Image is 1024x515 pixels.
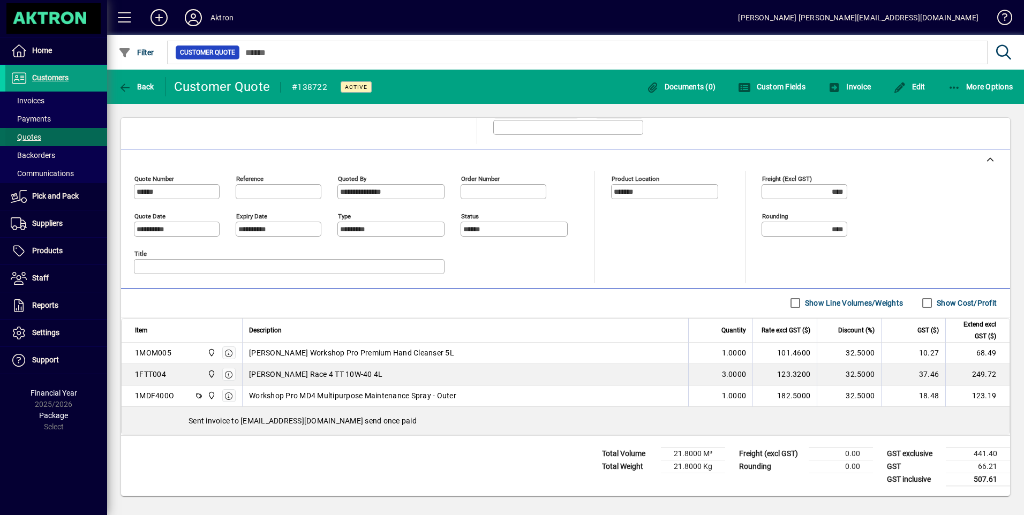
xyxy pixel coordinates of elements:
div: 1MDF400O [135,390,174,401]
span: Quotes [11,133,41,141]
td: 123.19 [945,385,1010,407]
button: Documents (0) [643,77,718,96]
td: 32.5000 [817,343,881,364]
span: Back [118,82,154,91]
span: Central [205,368,217,380]
button: Back [116,77,157,96]
span: Suppliers [32,219,63,228]
div: Aktron [210,9,234,26]
td: 37.46 [881,364,945,385]
td: 249.72 [945,364,1010,385]
a: Invoices [5,92,107,110]
div: [PERSON_NAME] [PERSON_NAME][EMAIL_ADDRESS][DOMAIN_NAME] [738,9,978,26]
span: Active [345,84,367,90]
span: Quantity [721,324,746,336]
span: Workshop Pro MD4 Multipurpose Maintenance Spray - Outer [249,390,456,401]
span: Settings [32,328,59,337]
a: Support [5,347,107,374]
a: Suppliers [5,210,107,237]
td: 10.27 [881,343,945,364]
div: 1MOM005 [135,347,171,358]
td: 66.21 [946,460,1010,473]
td: 441.40 [946,447,1010,460]
a: Backorders [5,146,107,164]
span: Custom Fields [738,82,805,91]
div: Customer Quote [174,78,270,95]
td: Rounding [734,460,809,473]
span: Package [39,411,68,420]
button: Profile [176,8,210,27]
span: Staff [32,274,49,282]
a: Settings [5,320,107,346]
span: GST ($) [917,324,939,336]
span: Extend excl GST ($) [952,319,996,342]
mat-label: Freight (excl GST) [762,175,812,182]
span: [PERSON_NAME] Race 4 TT 10W-40 4L [249,369,382,380]
td: Freight (excl GST) [734,447,809,460]
span: Rate excl GST ($) [762,324,810,336]
span: 1.0000 [722,390,747,401]
a: Products [5,238,107,264]
mat-label: Status [461,212,479,219]
span: Reports [32,301,58,309]
mat-label: Rounding [762,212,788,219]
div: 123.3200 [759,369,810,380]
span: Customer Quote [180,47,235,58]
span: Financial Year [31,389,77,397]
span: Backorders [11,151,55,160]
app-page-header-button: Back [107,77,166,96]
a: Pick and Pack [5,183,107,210]
label: Show Cost/Profit [935,298,997,308]
div: 1FTT004 [135,369,166,380]
td: 21.8000 Kg [661,460,725,473]
a: Reports [5,292,107,319]
mat-label: Product location [612,175,659,182]
mat-label: Quote number [134,175,174,182]
mat-label: Order number [461,175,500,182]
span: Central [205,390,217,402]
td: 21.8000 M³ [661,447,725,460]
a: Payments [5,110,107,128]
span: Filter [118,48,154,57]
td: 507.61 [946,473,1010,486]
td: 68.49 [945,343,1010,364]
div: #138722 [292,79,327,96]
mat-label: Expiry date [236,212,267,219]
span: Edit [893,82,925,91]
button: Invoice [825,77,874,96]
button: Custom Fields [735,77,808,96]
button: More Options [945,77,1016,96]
td: GST exclusive [882,447,946,460]
td: GST [882,460,946,473]
span: Description [249,324,282,336]
span: Invoice [828,82,871,91]
span: Invoices [11,96,44,105]
mat-label: Type [338,212,351,219]
button: Filter [116,43,157,62]
span: Home [32,46,52,55]
span: [PERSON_NAME] Workshop Pro Premium Hand Cleanser 5L [249,347,454,358]
label: Show Line Volumes/Weights [803,298,903,308]
div: 182.5000 [759,390,810,401]
div: Sent invoice to [EMAIL_ADDRESS][DOMAIN_NAME] send once paid [122,407,1010,435]
span: Customers [32,73,69,82]
button: Edit [891,77,928,96]
a: Staff [5,265,107,292]
span: Products [32,246,63,255]
span: Payments [11,115,51,123]
mat-label: Quoted by [338,175,366,182]
td: 32.5000 [817,364,881,385]
span: Support [32,355,59,364]
td: 32.5000 [817,385,881,407]
span: Pick and Pack [32,192,79,200]
a: Home [5,37,107,64]
mat-label: Quote date [134,212,165,219]
span: Communications [11,169,74,178]
a: Quotes [5,128,107,146]
td: 0.00 [809,460,873,473]
mat-label: Title [134,249,147,257]
a: Knowledge Base [989,2,1011,37]
span: Central [205,347,217,359]
td: Total Volume [597,447,661,460]
td: 0.00 [809,447,873,460]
